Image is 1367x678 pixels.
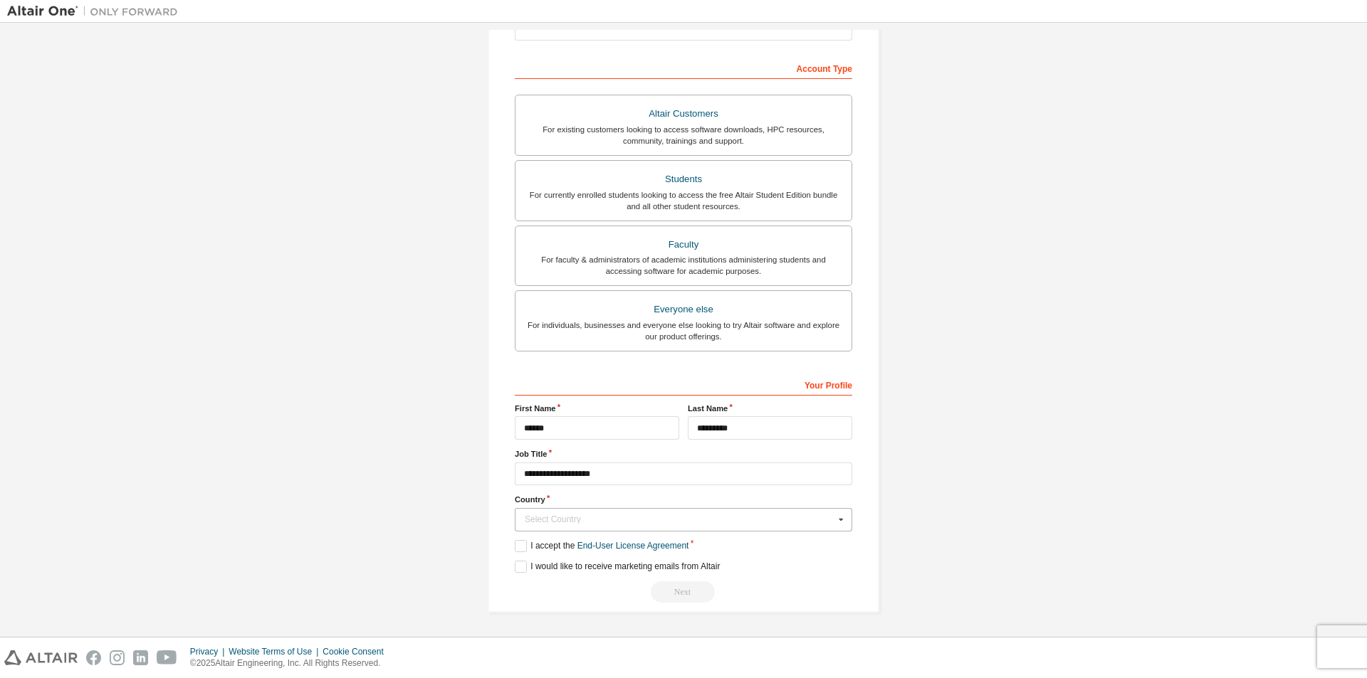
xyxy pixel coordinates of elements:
div: For currently enrolled students looking to access the free Altair Student Edition bundle and all ... [524,189,843,212]
img: altair_logo.svg [4,650,78,665]
label: Job Title [515,448,852,460]
div: Select Country [525,515,834,524]
div: Students [524,169,843,189]
label: Last Name [688,403,852,414]
img: linkedin.svg [133,650,148,665]
div: Read and acccept EULA to continue [515,581,852,603]
label: I accept the [515,540,688,552]
div: Account Type [515,56,852,79]
label: I would like to receive marketing emails from Altair [515,561,720,573]
div: Website Terms of Use [229,646,323,657]
label: First Name [515,403,679,414]
div: For individuals, businesses and everyone else looking to try Altair software and explore our prod... [524,319,843,342]
label: Country [515,494,852,505]
div: Faculty [524,235,843,255]
div: Everyone else [524,300,843,319]
div: For existing customers looking to access software downloads, HPC resources, community, trainings ... [524,124,843,147]
img: instagram.svg [110,650,125,665]
p: © 2025 Altair Engineering, Inc. All Rights Reserved. [190,657,392,669]
div: Privacy [190,646,229,657]
img: youtube.svg [157,650,177,665]
img: facebook.svg [86,650,101,665]
a: End-User License Agreement [577,541,689,551]
div: Cookie Consent [323,646,392,657]
div: Your Profile [515,373,852,396]
div: For faculty & administrators of academic institutions administering students and accessing softwa... [524,254,843,277]
div: Altair Customers [524,104,843,124]
img: Altair One [7,4,185,18]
